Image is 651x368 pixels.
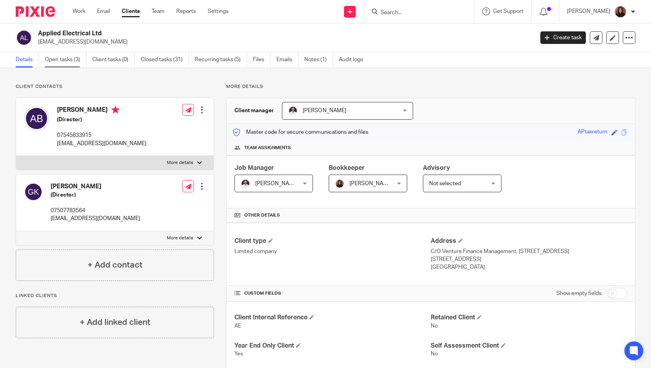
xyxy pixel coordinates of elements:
a: Audit logs [339,52,369,67]
p: More details [226,84,635,90]
span: [PERSON_NAME] [255,181,298,186]
p: More details [167,235,193,241]
h4: [PERSON_NAME] [57,106,146,116]
p: [EMAIL_ADDRESS][DOMAIN_NAME] [38,38,528,46]
label: Show empty fields [556,290,602,297]
a: Team [152,7,165,15]
p: [GEOGRAPHIC_DATA] [431,263,627,271]
a: Emails [276,52,298,67]
h2: Applied Electrical Ltd [38,29,430,38]
h4: [PERSON_NAME] [51,182,140,191]
h4: + Add linked client [80,316,150,328]
a: Work [73,7,85,15]
p: Master code for secure communications and files [232,128,368,136]
p: C/O Venture Finance Management, [STREET_ADDRESS] [431,248,627,255]
img: dom%20slack.jpg [288,106,298,115]
span: Yes [234,351,243,357]
span: Not selected [429,181,461,186]
h4: Client type [234,237,431,245]
h4: + Add contact [88,259,143,271]
span: AE [234,323,241,329]
h4: Self Assessment Client [431,342,627,350]
input: Search [380,9,450,16]
img: dom%20slack.jpg [241,179,250,188]
p: Limited company [234,248,431,255]
a: Client tasks (0) [92,52,135,67]
span: Bookkeeper [329,165,365,171]
p: 07545833915 [57,131,146,139]
p: [EMAIL_ADDRESS][DOMAIN_NAME] [51,215,140,222]
h4: CUSTOM FIELDS [234,290,431,297]
span: Team assignments [244,145,291,151]
p: Client contacts [16,84,214,90]
img: Headshot.jpg [614,5,627,18]
span: No [431,323,438,329]
div: APtaxreturn [578,128,607,137]
img: svg%3E [24,182,43,201]
span: [PERSON_NAME] [303,108,346,113]
a: Reports [176,7,196,15]
span: Advisory [423,165,450,171]
h4: Client Internal Reference [234,313,431,322]
a: Closed tasks (31) [141,52,189,67]
h4: Retained Client [431,313,627,322]
p: More details [167,160,193,166]
a: Email [97,7,110,15]
h3: Client manager [234,107,274,115]
span: [PERSON_NAME] [349,181,393,186]
img: Headshot.jpg [335,179,344,188]
a: Recurring tasks (5) [195,52,247,67]
a: Notes (1) [304,52,333,67]
h5: (Director) [51,191,140,199]
a: Files [253,52,271,67]
h4: Year End Only Client [234,342,431,350]
p: 07507783564 [51,207,140,215]
img: svg%3E [16,29,32,46]
span: Job Manager [234,165,274,171]
img: svg%3E [24,106,49,131]
h5: (Director) [57,116,146,124]
a: Details [16,52,39,67]
span: Other details [244,212,280,219]
p: [STREET_ADDRESS] [431,255,627,263]
i: Primary [112,106,119,114]
img: Pixie [16,6,55,17]
p: [PERSON_NAME] [567,7,610,15]
a: Open tasks (3) [45,52,86,67]
span: No [431,351,438,357]
a: Create task [540,31,586,44]
h4: Address [431,237,627,245]
a: Settings [208,7,229,15]
a: Clients [122,7,140,15]
span: Get Support [493,9,523,14]
p: Linked clients [16,293,214,299]
p: [EMAIL_ADDRESS][DOMAIN_NAME] [57,140,146,148]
